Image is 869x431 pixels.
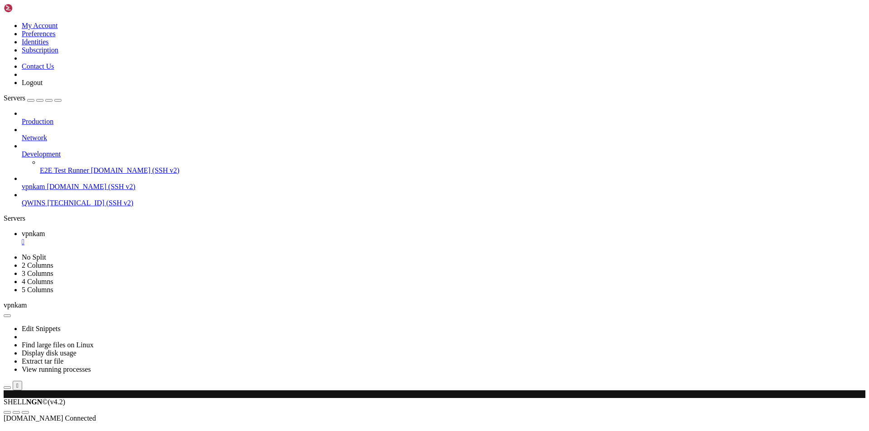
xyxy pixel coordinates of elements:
a: Logout [22,79,43,86]
a: E2E Test Runner [DOMAIN_NAME] (SSH v2) [40,166,865,175]
a: Subscription [22,46,58,54]
a: No Split [22,253,46,261]
button:  [13,381,22,390]
a: View running processes [22,365,91,373]
li: E2E Test Runner [DOMAIN_NAME] (SSH v2) [40,158,865,175]
a: 4 Columns [22,278,53,285]
span: Servers [4,94,25,102]
a: Contact Us [22,62,54,70]
div:  [16,382,19,389]
span: [TECHNICAL_ID] (SSH v2) [47,199,133,207]
img: Shellngn [4,4,56,13]
a: Development [22,150,865,158]
a: Preferences [22,30,56,38]
li: QWINS [TECHNICAL_ID] (SSH v2) [22,191,865,207]
a: Identities [22,38,49,46]
span: vpnkam [4,301,27,309]
span: vpnkam [22,230,45,237]
li: Development [22,142,865,175]
a:  [22,238,865,246]
a: 2 Columns [22,261,53,269]
span: [DOMAIN_NAME] (SSH v2) [47,183,136,190]
a: Display disk usage [22,349,76,357]
a: Find large files on Linux [22,341,94,349]
li: Production [22,109,865,126]
span: E2E Test Runner [40,166,89,174]
a: Edit Snippets [22,325,61,332]
a: vpnkam [22,230,865,246]
span: QWINS [22,199,45,207]
span: Development [22,150,61,158]
a: Servers [4,94,62,102]
a: Network [22,134,865,142]
a: QWINS [TECHNICAL_ID] (SSH v2) [22,199,865,207]
span: vpnkam [22,183,45,190]
a: Extract tar file [22,357,63,365]
a: Production [22,118,865,126]
a: 5 Columns [22,286,53,294]
a: vpnkam [DOMAIN_NAME] (SSH v2) [22,183,865,191]
div: Servers [4,214,865,223]
li: Network [22,126,865,142]
a: My Account [22,22,58,29]
li: vpnkam [DOMAIN_NAME] (SSH v2) [22,175,865,191]
span: [DOMAIN_NAME] (SSH v2) [91,166,180,174]
span: Network [22,134,47,142]
span: Production [22,118,53,125]
a: 3 Columns [22,270,53,277]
